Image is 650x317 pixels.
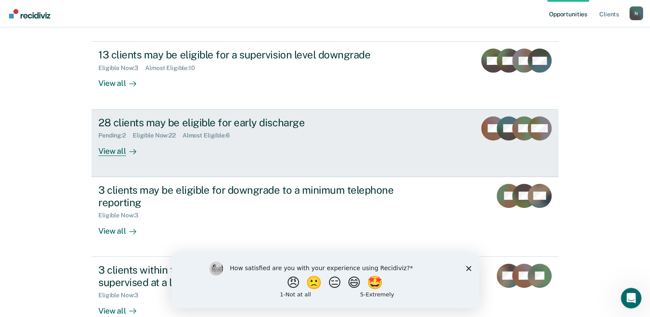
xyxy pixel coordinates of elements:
[171,253,479,308] iframe: Survey by Kim from Recidiviz
[98,132,133,139] div: Pending : 2
[629,6,643,20] div: N
[92,41,558,109] a: 13 clients may be eligible for a supervision level downgradeEligible Now:3Almost Eligible:10View all
[98,72,146,88] div: View all
[629,6,643,20] button: Profile dropdown button
[621,288,641,308] iframe: Intercom live chat
[92,177,558,257] a: 3 clients may be eligible for downgrade to a minimum telephone reportingEligible Now:3View all
[98,116,400,129] div: 28 clients may be eligible for early discharge
[98,292,145,299] div: Eligible Now : 3
[98,299,146,316] div: View all
[98,184,400,209] div: 3 clients may be eligible for downgrade to a minimum telephone reporting
[9,9,50,18] img: Recidiviz
[133,132,183,139] div: Eligible Now : 22
[145,64,202,72] div: Almost Eligible : 10
[98,139,146,156] div: View all
[98,219,146,236] div: View all
[98,264,400,289] div: 3 clients within their first 6 months of supervision are being supervised at a level that does no...
[92,110,558,177] a: 28 clients may be eligible for early dischargePending:2Eligible Now:22Almost Eligible:6View all
[98,64,145,72] div: Eligible Now : 3
[98,212,145,219] div: Eligible Now : 3
[98,49,400,61] div: 13 clients may be eligible for a supervision level downgrade
[183,132,237,139] div: Almost Eligible : 6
